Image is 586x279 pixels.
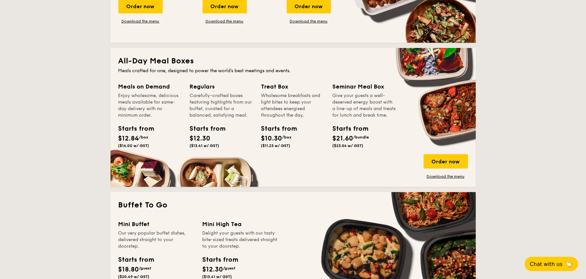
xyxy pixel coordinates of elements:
[203,274,232,279] span: ($13.41 w/ GST)
[118,19,163,24] a: Download the menu
[139,135,149,139] span: /box
[118,68,468,74] div: Meals crafted for one, designed to power the world's best meetings and events.
[118,56,468,66] h2: All-Day Meal Boxes
[118,220,195,229] div: Mini Buffet
[261,143,291,148] span: ($11.23 w/ GST)
[282,135,292,139] span: /box
[118,200,468,210] h2: Buffet To Go
[333,92,396,119] div: Give your guests a well-deserved energy boost with a line-up of meals and treats for lunch and br...
[190,82,253,91] div: Regulars
[261,92,325,119] div: Wholesome breakfasts and light bites to keep your attendees energised throughout the day.
[424,174,468,179] a: Download the menu
[203,230,279,250] div: Delight your guests with our tasty bite-sized treats delivered straight to your doorstep.
[287,19,331,24] a: Download the menu
[190,135,211,142] span: $12.30
[118,92,182,119] div: Enjoy wholesome, delicious meals available for same-day delivery with no minimum order.
[424,154,468,169] div: Order now
[353,135,369,139] span: /bundle
[333,124,362,134] div: Starts from
[190,124,219,134] div: Starts from
[203,19,247,24] a: Download the menu
[261,135,282,142] span: $10.30
[118,255,154,265] div: Starts from
[525,257,578,271] button: Chat with us🦙
[118,266,139,273] span: $18.80
[333,143,364,148] span: ($23.54 w/ GST)
[139,266,152,271] span: /guest
[118,274,150,279] span: ($20.49 w/ GST)
[203,266,223,273] span: $12.30
[190,143,219,148] span: ($13.41 w/ GST)
[118,230,195,250] div: Our very popular buffet dishes, delivered straight to your doorstep.
[530,261,563,267] span: Chat with us
[261,124,291,134] div: Starts from
[118,143,149,148] span: ($14.00 w/ GST)
[118,135,139,142] span: $12.84
[203,220,279,229] div: Mini High Tea
[223,266,236,271] span: /guest
[333,135,353,142] span: $21.60
[190,92,253,119] div: Carefully-crafted boxes featuring highlights from our buffet, curated for a balanced, satisfying ...
[118,82,182,91] div: Meals on Demand
[333,82,396,91] div: Seminar Meal Box
[118,124,148,134] div: Starts from
[565,260,573,268] span: 🦙
[203,255,238,265] div: Starts from
[261,82,325,91] div: Treat Box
